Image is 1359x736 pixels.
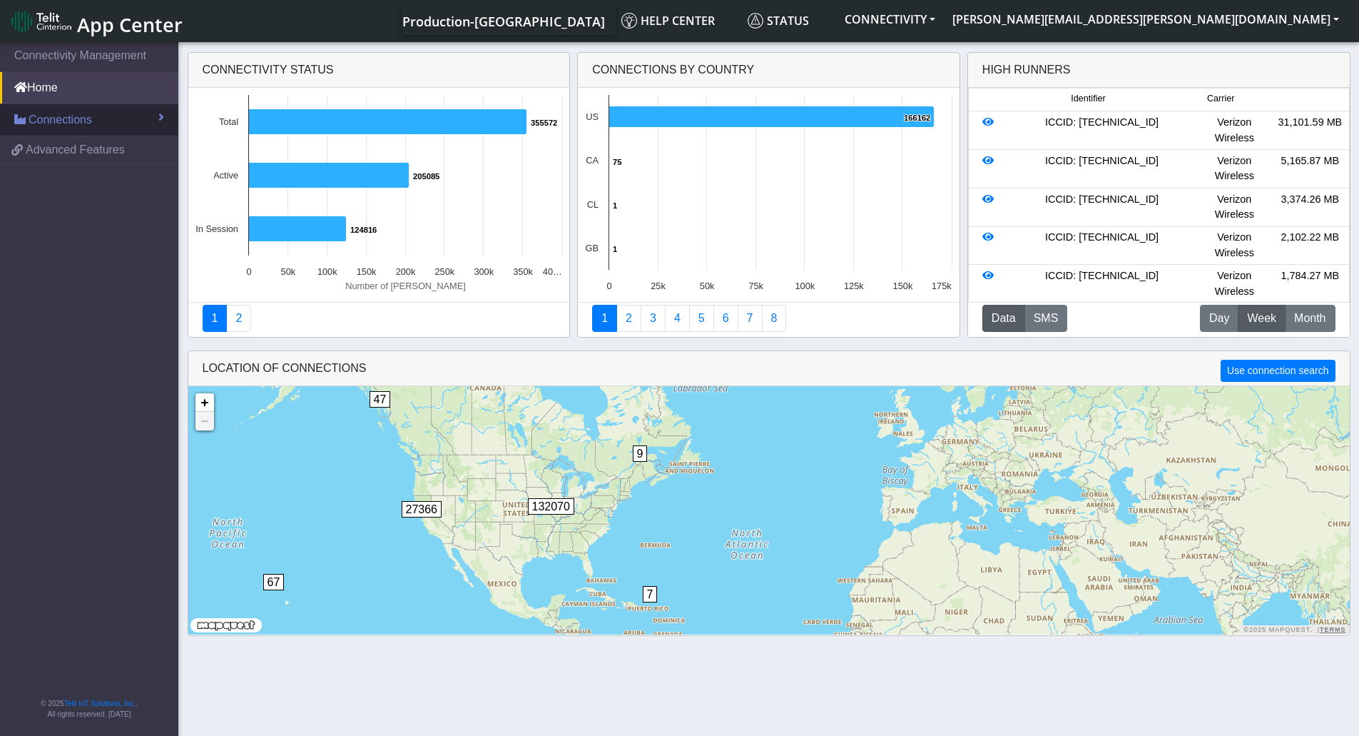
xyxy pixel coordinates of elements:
div: 1,784.27 MB [1272,268,1348,299]
text: 100k [795,281,815,291]
div: 2,102.22 MB [1272,230,1348,261]
div: 47 [370,391,398,434]
text: CA [586,155,599,166]
span: Week [1247,310,1276,327]
span: Connections [29,111,92,128]
text: 0 [607,281,612,291]
div: Verizon Wireless [1196,153,1272,184]
text: 200k [395,266,415,277]
span: Help center [621,13,715,29]
button: CONNECTIVITY [836,6,944,32]
a: Terms [1320,626,1346,633]
a: Usage per Country [641,305,666,332]
span: Month [1294,310,1325,327]
text: 25k [651,281,666,291]
div: Connectivity status [188,53,570,88]
span: 47 [370,391,391,408]
span: App Center [77,11,183,38]
div: ICCID: [TECHNICAL_ID] [1007,153,1196,184]
text: 300k [474,266,494,277]
span: 132070 [528,498,574,515]
text: GB [586,243,599,253]
text: Total [218,116,238,127]
text: 250k [434,266,454,277]
div: Verizon Wireless [1196,192,1272,223]
text: 150k [356,266,376,277]
text: US [586,111,599,122]
a: Telit IoT Solutions, Inc. [64,700,136,707]
text: 124816 [350,226,377,234]
div: 67 [263,574,292,617]
text: 166162 [904,114,930,122]
span: Advanced Features [26,141,125,158]
text: 355572 [531,119,557,127]
text: 50k [700,281,715,291]
text: 205085 [413,172,439,181]
span: 7 [643,586,658,603]
nav: Summary paging [203,305,556,332]
div: ICCID: [TECHNICAL_ID] [1007,115,1196,146]
button: Week [1238,305,1286,332]
button: Day [1200,305,1238,332]
text: 100k [317,266,337,277]
text: 75k [749,281,764,291]
div: ©2025 MapQuest, | [1240,625,1349,635]
a: Zoom out [195,412,214,430]
a: Deployment status [226,305,251,332]
div: 3,374.26 MB [1272,192,1348,223]
img: status.svg [748,13,763,29]
span: Status [748,13,809,29]
a: Connections By Country [592,305,617,332]
text: Active [213,170,238,181]
button: [PERSON_NAME][EMAIL_ADDRESS][PERSON_NAME][DOMAIN_NAME] [944,6,1348,32]
a: Carrier [616,305,641,332]
nav: Summary paging [592,305,945,332]
a: Connections By Carrier [665,305,690,332]
text: 50k [280,266,295,277]
text: 1 [613,245,617,253]
div: High Runners [982,61,1071,79]
div: 7 [643,586,657,629]
text: 0 [246,266,251,277]
a: Your current platform instance [402,6,604,35]
button: Data [982,305,1025,332]
span: 27366 [402,501,442,518]
text: 150k [893,281,913,291]
div: Connections By Country [578,53,960,88]
text: 350k [513,266,533,277]
div: LOCATION OF CONNECTIONS [188,351,1350,386]
div: Verizon Wireless [1196,268,1272,299]
img: logo-telit-cinterion-gw-new.png [11,10,71,33]
button: Month [1285,305,1335,332]
div: Verizon Wireless [1196,230,1272,261]
a: Usage by Carrier [689,305,714,332]
button: SMS [1024,305,1068,332]
span: Production-[GEOGRAPHIC_DATA] [402,13,605,30]
text: 125k [844,281,864,291]
button: Use connection search [1221,360,1335,382]
span: Carrier [1207,92,1234,106]
a: App Center [11,6,180,36]
text: In Session [195,223,238,234]
span: Day [1209,310,1229,327]
img: knowledge.svg [621,13,637,29]
div: 31,101.59 MB [1272,115,1348,146]
text: Number of [PERSON_NAME] [345,281,466,291]
span: 67 [263,574,285,590]
text: 40… [542,266,561,277]
text: CL [587,199,599,210]
a: Zero Session [738,305,763,332]
a: Help center [616,6,742,35]
div: 9 [633,445,647,488]
div: ICCID: [TECHNICAL_ID] [1007,192,1196,223]
a: Not Connected for 30 days [762,305,787,332]
span: 9 [633,445,648,462]
div: ICCID: [TECHNICAL_ID] [1007,230,1196,261]
span: Identifier [1071,92,1105,106]
text: 175k [932,281,952,291]
a: 14 Days Trend [713,305,738,332]
text: 75 [613,158,621,166]
div: Verizon Wireless [1196,115,1272,146]
a: Status [742,6,836,35]
a: Zoom in [195,393,214,412]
